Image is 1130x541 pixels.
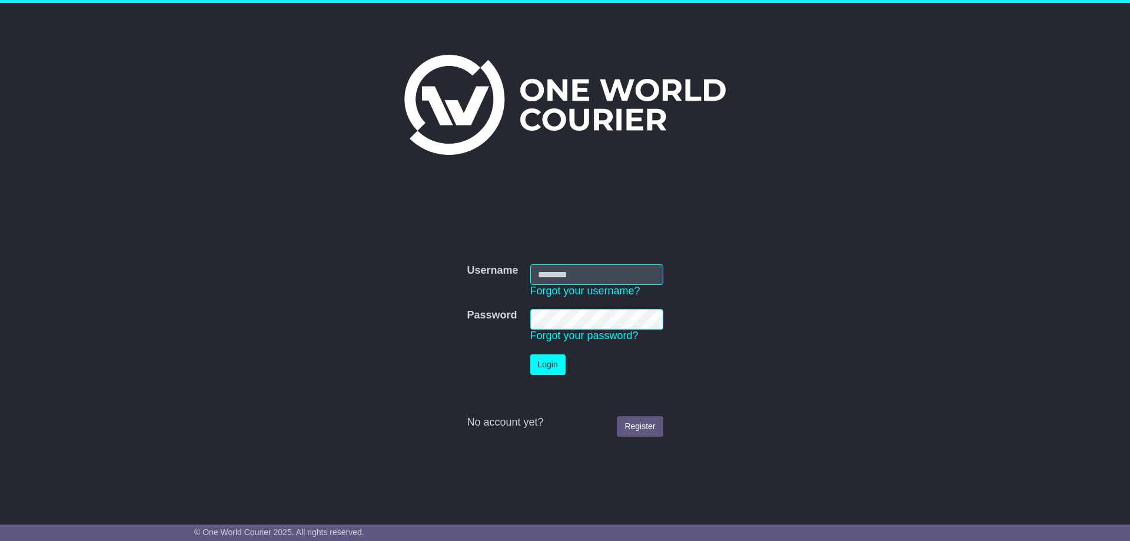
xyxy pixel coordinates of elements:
button: Login [530,354,566,375]
div: No account yet? [467,416,663,429]
a: Forgot your password? [530,330,639,341]
span: © One World Courier 2025. All rights reserved. [194,527,364,537]
a: Forgot your username? [530,285,640,297]
img: One World [404,55,726,155]
a: Register [617,416,663,437]
label: Password [467,309,517,322]
label: Username [467,264,518,277]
